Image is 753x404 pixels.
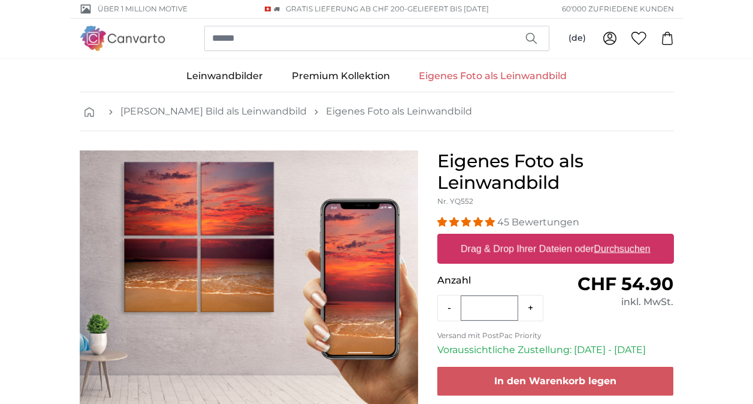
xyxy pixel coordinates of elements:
span: 45 Bewertungen [497,216,579,228]
button: - [438,296,461,320]
a: [PERSON_NAME] Bild als Leinwandbild [120,104,307,119]
img: Canvarto [80,26,166,50]
a: Premium Kollektion [277,61,404,92]
a: Leinwandbilder [172,61,277,92]
span: In den Warenkorb legen [494,375,616,387]
span: CHF 54.90 [577,273,673,295]
button: (de) [559,28,595,49]
label: Drag & Drop Ihrer Dateien oder [456,237,655,261]
span: - [404,4,489,13]
u: Durchsuchen [594,243,650,254]
span: Geliefert bis [DATE] [407,4,489,13]
h1: Eigenes Foto als Leinwandbild [437,150,674,194]
img: Schweiz [265,7,271,11]
p: Anzahl [437,273,555,288]
span: 4.93 stars [437,216,497,228]
span: GRATIS Lieferung ab CHF 200 [286,4,404,13]
div: inkl. MwSt. [555,295,673,309]
button: + [518,296,543,320]
span: Über 1 Million Motive [98,4,188,14]
p: Voraussichtliche Zustellung: [DATE] - [DATE] [437,343,674,357]
button: In den Warenkorb legen [437,367,674,396]
a: Eigenes Foto als Leinwandbild [404,61,581,92]
p: Versand mit PostPac Priority [437,331,674,340]
span: Nr. YQ552 [437,197,473,206]
span: 60'000 ZUFRIEDENE KUNDEN [562,4,674,14]
a: Eigenes Foto als Leinwandbild [326,104,472,119]
nav: breadcrumbs [80,92,674,131]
